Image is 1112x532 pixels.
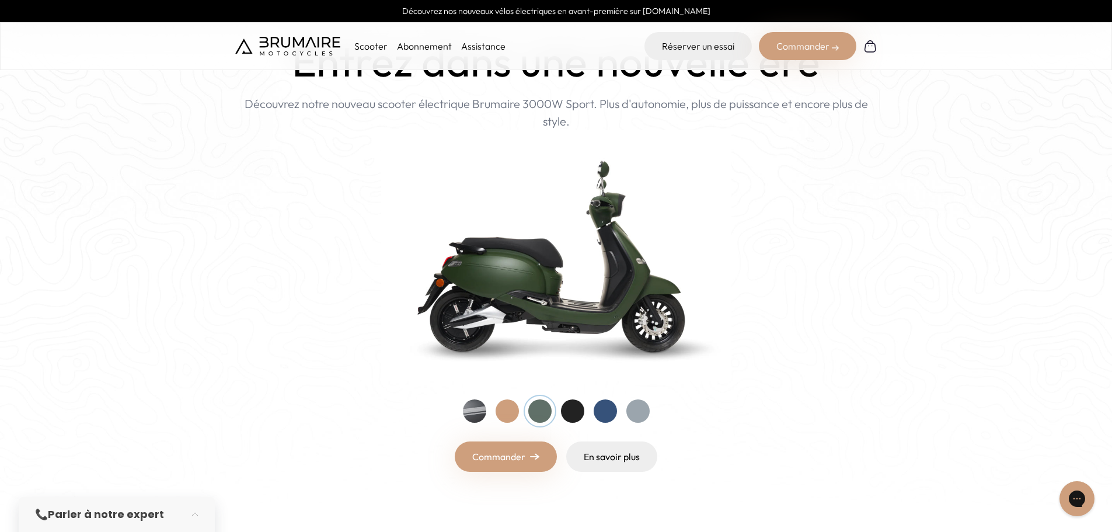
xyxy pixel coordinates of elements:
[235,37,340,55] img: Brumaire Motocycles
[461,40,506,52] a: Assistance
[235,95,877,130] p: Découvrez notre nouveau scooter électrique Brumaire 3000W Sport. Plus d'autonomie, plus de puissa...
[644,32,752,60] a: Réserver un essai
[354,39,388,53] p: Scooter
[759,32,856,60] div: Commander
[863,39,877,53] img: Panier
[832,44,839,51] img: right-arrow-2.png
[292,37,820,86] h1: Entrez dans une nouvelle ère
[397,40,452,52] a: Abonnement
[455,441,557,472] a: Commander
[1054,477,1100,520] iframe: Gorgias live chat messenger
[566,441,657,472] a: En savoir plus
[530,453,539,460] img: right-arrow.png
